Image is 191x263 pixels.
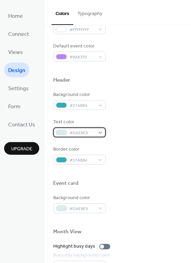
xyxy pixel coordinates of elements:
div: Event card [53,180,78,187]
span: #DAEBE9 [70,205,95,212]
span: #FFFFFFFF [70,26,95,33]
span: #37ABB4 [70,157,95,164]
div: Background color [53,91,104,98]
span: Connect [8,29,29,40]
span: Upgrade [11,146,32,153]
div: Header [53,77,71,84]
div: Busy day background color [53,252,111,259]
span: #BA83F0 [70,54,95,61]
span: Home [8,11,23,22]
a: Connect [4,26,33,41]
span: Form [8,101,20,112]
div: Highlight busy days [53,243,95,250]
a: Design [4,63,29,77]
div: Default event color [53,43,104,50]
span: Settings [8,83,29,94]
a: Views [4,44,27,59]
a: Contact Us [4,117,39,131]
div: Month View [53,229,82,236]
a: Form [4,99,25,113]
div: Background color [53,194,104,202]
span: #DAEBE9 [70,129,95,137]
a: Settings [4,81,33,95]
span: Contact Us [8,120,35,130]
div: Border color [53,146,104,153]
span: Design [8,65,25,76]
span: #37ABB4 [70,102,95,109]
div: Text color [53,119,104,126]
a: Home [4,8,27,23]
span: Views [8,47,23,58]
button: Upgrade [4,142,39,155]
